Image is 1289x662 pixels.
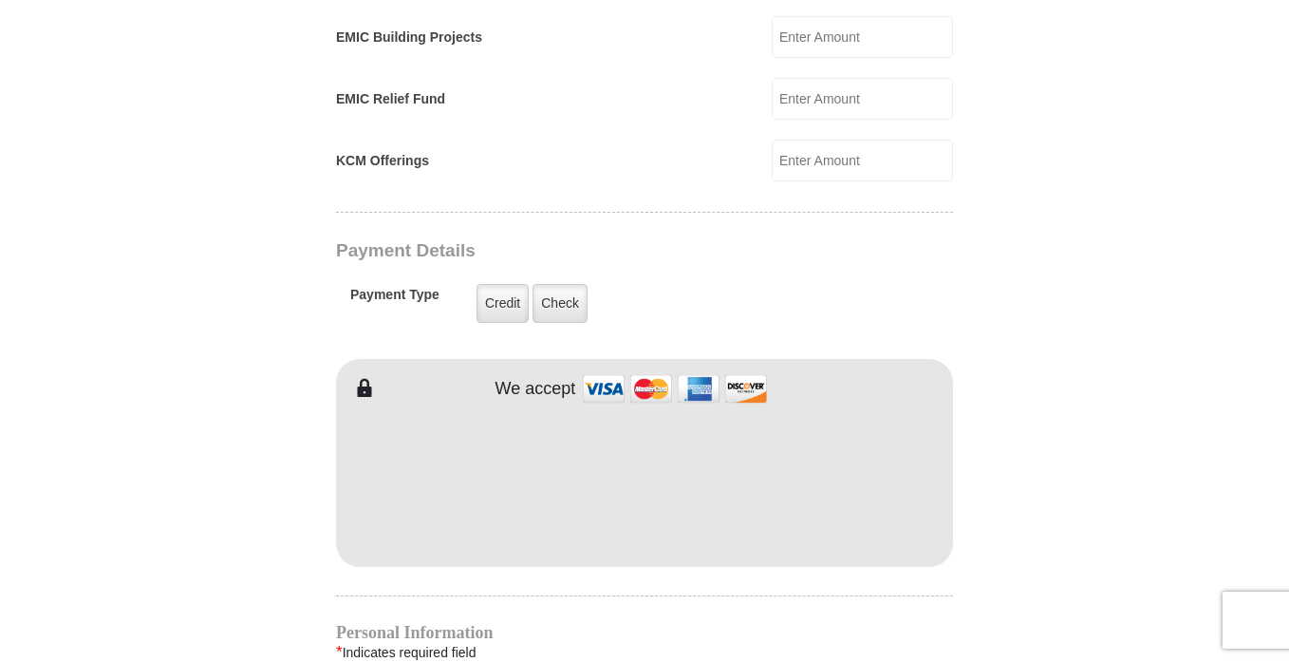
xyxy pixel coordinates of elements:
[336,151,429,171] label: KCM Offerings
[772,140,953,181] input: Enter Amount
[336,625,953,640] h4: Personal Information
[336,89,445,109] label: EMIC Relief Fund
[336,240,820,262] h3: Payment Details
[350,287,439,312] h5: Payment Type
[532,284,588,323] label: Check
[772,16,953,58] input: Enter Amount
[495,379,576,400] h4: We accept
[476,284,529,323] label: Credit
[580,369,770,409] img: credit cards accepted
[772,78,953,120] input: Enter Amount
[336,28,482,47] label: EMIC Building Projects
